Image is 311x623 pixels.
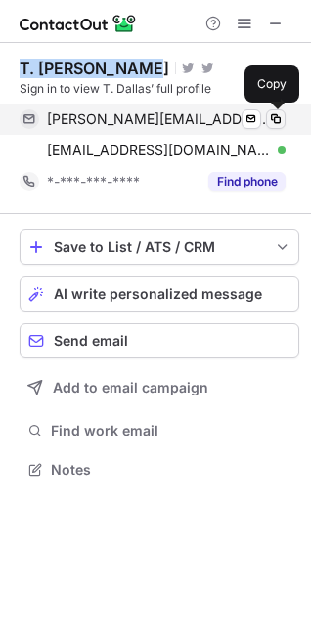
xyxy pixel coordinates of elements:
[20,370,299,405] button: Add to email campaign
[54,333,128,349] span: Send email
[51,422,291,439] span: Find work email
[20,323,299,358] button: Send email
[20,229,299,265] button: save-profile-one-click
[47,110,271,128] span: [PERSON_NAME][EMAIL_ADDRESS][DOMAIN_NAME]
[208,172,286,191] button: Reveal Button
[20,276,299,311] button: AI write personalized message
[20,80,299,98] div: Sign in to view T. Dallas’ full profile
[54,286,262,302] span: AI write personalized message
[20,12,137,35] img: ContactOut v5.3.10
[20,59,169,78] div: T. [PERSON_NAME]
[20,456,299,483] button: Notes
[47,142,271,159] span: [EMAIL_ADDRESS][DOMAIN_NAME]
[51,461,291,478] span: Notes
[54,239,265,255] div: Save to List / ATS / CRM
[53,380,208,395] span: Add to email campaign
[20,417,299,444] button: Find work email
